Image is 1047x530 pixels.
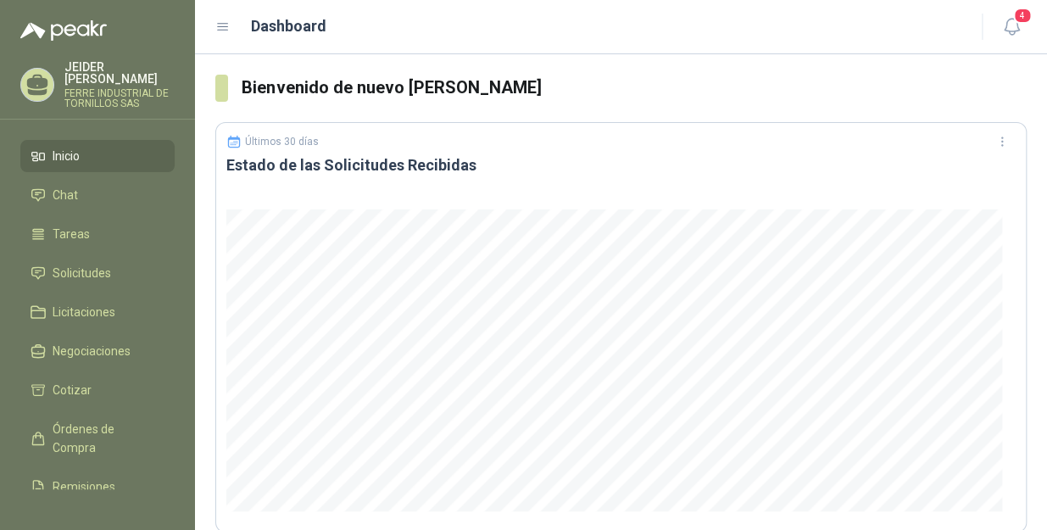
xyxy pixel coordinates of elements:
[242,75,1027,101] h3: Bienvenido de nuevo [PERSON_NAME]
[53,420,159,457] span: Órdenes de Compra
[20,471,175,503] a: Remisiones
[53,342,131,360] span: Negociaciones
[64,88,175,109] p: FERRE INDUSTRIAL DE TORNILLOS SAS
[53,381,92,399] span: Cotizar
[20,179,175,211] a: Chat
[20,296,175,328] a: Licitaciones
[64,61,175,85] p: JEIDER [PERSON_NAME]
[20,374,175,406] a: Cotizar
[53,303,115,321] span: Licitaciones
[20,335,175,367] a: Negociaciones
[20,218,175,250] a: Tareas
[53,264,111,282] span: Solicitudes
[226,155,1016,176] h3: Estado de las Solicitudes Recibidas
[53,225,90,243] span: Tareas
[996,12,1027,42] button: 4
[20,257,175,289] a: Solicitudes
[251,14,326,38] h1: Dashboard
[20,140,175,172] a: Inicio
[53,147,80,165] span: Inicio
[1013,8,1032,24] span: 4
[53,477,115,496] span: Remisiones
[20,413,175,464] a: Órdenes de Compra
[20,20,107,41] img: Logo peakr
[53,186,78,204] span: Chat
[245,136,319,148] p: Últimos 30 días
